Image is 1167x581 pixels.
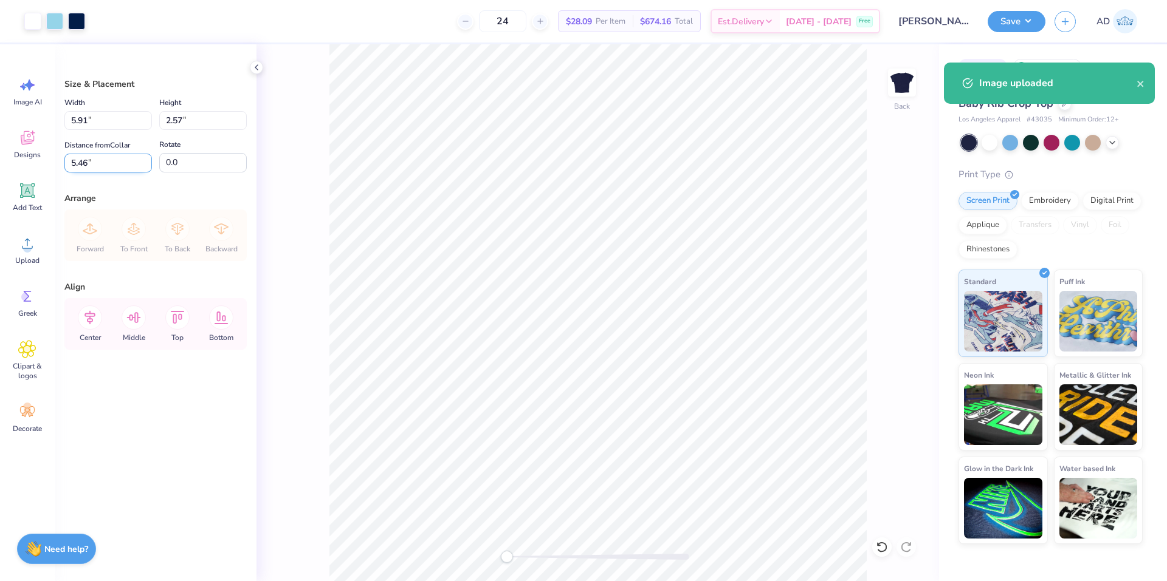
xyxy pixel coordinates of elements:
[1011,216,1059,234] div: Transfers
[1059,369,1131,381] span: Metallic & Glitter Ink
[1059,462,1115,475] span: Water based Ink
[1059,275,1085,288] span: Puff Ink
[718,15,764,28] span: Est. Delivery
[1021,192,1079,210] div: Embroidery
[964,462,1033,475] span: Glow in the Dark Ink
[566,15,592,28] span: $28.09
[596,15,625,28] span: Per Item
[64,192,247,205] div: Arrange
[964,478,1042,539] img: Glow in the Dark Ink
[159,95,181,110] label: Height
[675,15,693,28] span: Total
[479,10,526,32] input: – –
[959,192,1017,210] div: Screen Print
[959,115,1021,125] span: Los Angeles Apparel
[15,256,40,265] span: Upload
[964,275,996,288] span: Standard
[964,291,1042,352] img: Standard
[640,15,671,28] span: $674.16
[959,168,1143,182] div: Print Type
[1101,216,1129,234] div: Foil
[13,97,42,107] span: Image AI
[64,280,247,293] div: Align
[64,95,85,110] label: Width
[1059,291,1138,352] img: Puff Ink
[7,361,47,381] span: Clipart & logos
[1058,115,1119,125] span: Minimum Order: 12 +
[859,17,870,25] span: Free
[44,543,88,555] strong: Need help?
[209,333,233,342] span: Bottom
[80,333,101,342] span: Center
[13,424,42,433] span: Decorate
[786,15,852,28] span: [DATE] - [DATE]
[894,101,910,112] div: Back
[18,308,37,318] span: Greek
[1027,115,1052,125] span: # 43035
[979,76,1137,90] div: Image uploaded
[1063,216,1097,234] div: Vinyl
[889,9,979,33] input: Untitled Design
[959,240,1017,259] div: Rhinestones
[14,150,41,160] span: Designs
[964,369,994,381] span: Neon Ink
[1113,9,1137,33] img: Aldro Dalugdog
[1091,9,1143,33] a: AD
[64,138,130,152] label: Distance from Collar
[959,216,1007,234] div: Applique
[1137,76,1145,90] button: close
[159,137,181,152] label: Rotate
[1059,384,1138,445] img: Metallic & Glitter Ink
[501,551,513,563] div: Accessibility label
[1083,192,1141,210] div: Digital Print
[890,70,914,95] img: Back
[123,333,145,342] span: Middle
[171,333,184,342] span: Top
[13,203,42,212] span: Add Text
[64,78,247,90] div: Size & Placement
[1059,478,1138,539] img: Water based Ink
[964,384,1042,445] img: Neon Ink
